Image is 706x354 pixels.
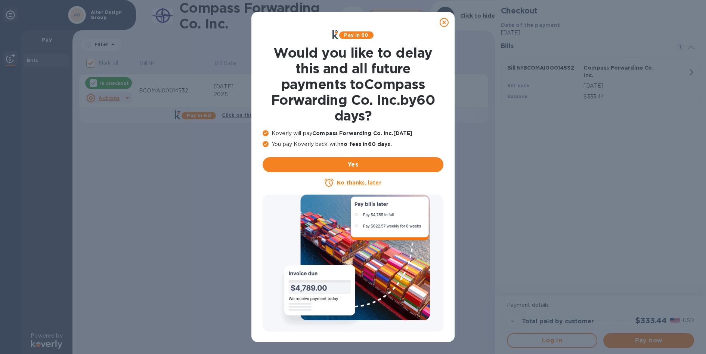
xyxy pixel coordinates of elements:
b: no fees in 60 days . [340,141,391,147]
p: Koverly will pay [263,129,443,137]
span: Yes [269,160,437,169]
p: You pay Koverly back with [263,140,443,148]
h1: Would you like to delay this and all future payments to Compass Forwarding Co. Inc. by 60 days ? [263,45,443,123]
b: Pay in 60 [344,32,368,38]
u: No thanks, later [337,180,381,186]
button: Yes [263,157,443,172]
b: Compass Forwarding Co. Inc. [DATE] [312,130,412,136]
